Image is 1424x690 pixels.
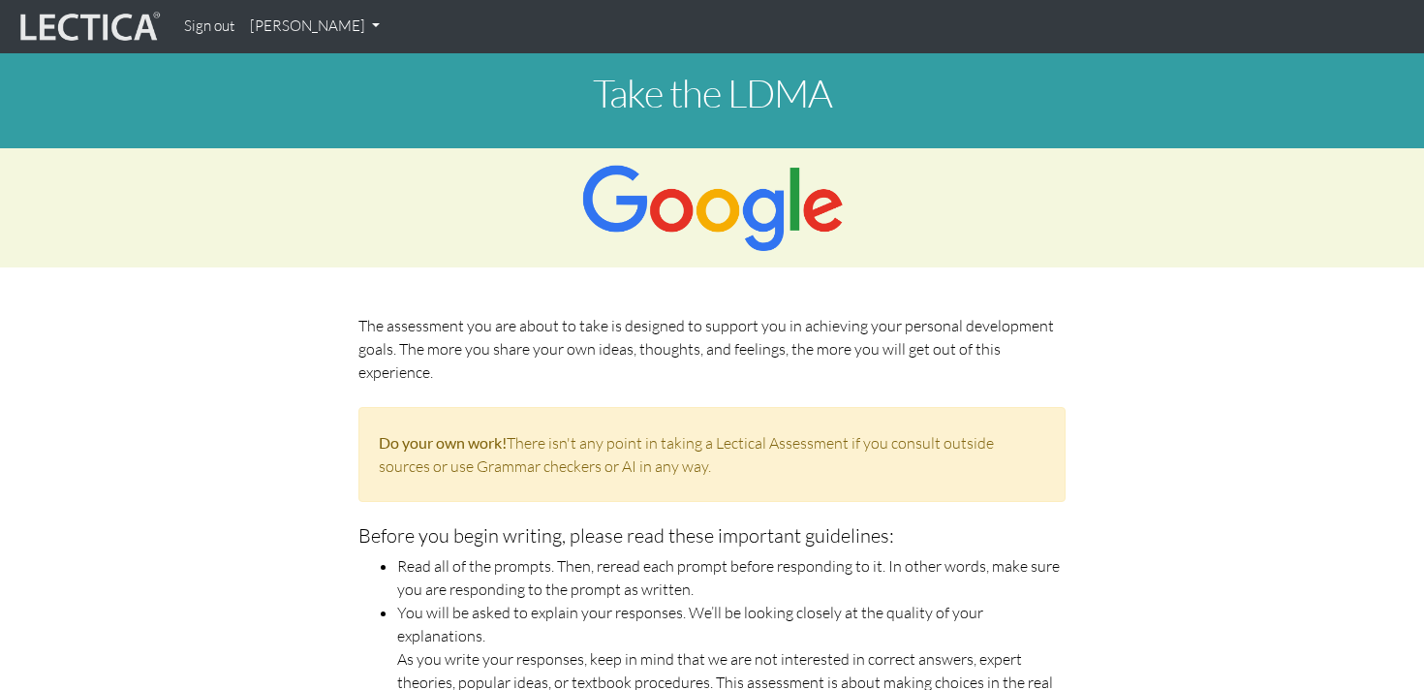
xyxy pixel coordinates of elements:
div: There isn't any point in taking a Lectical Assessment if you consult outside sources or use Gramm... [358,407,1066,502]
h1: Take the LDMA [174,72,1250,114]
p: The assessment you are about to take is designed to support you in achieving your personal develo... [358,314,1066,384]
img: Google Logo [580,164,844,252]
a: [PERSON_NAME] [242,8,387,46]
li: Read all of the prompts. Then, reread each prompt before responding to it. In other words, make s... [397,554,1066,601]
strong: Do your own work! [379,433,507,452]
li: You will be asked to explain your responses. We’ll be looking closely at the quality of your expl... [397,601,1066,647]
img: lecticalive [15,9,161,46]
h5: Before you begin writing, please read these important guidelines: [358,525,1066,547]
a: Sign out [176,8,242,46]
